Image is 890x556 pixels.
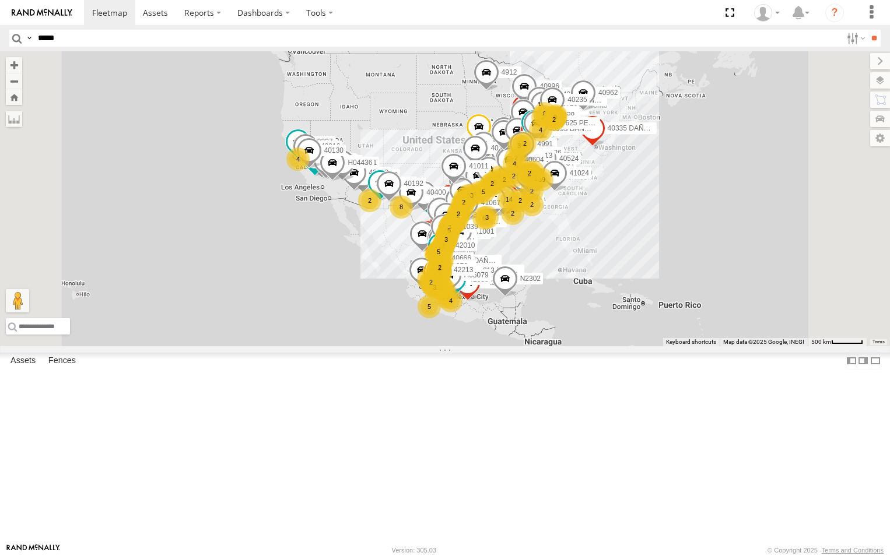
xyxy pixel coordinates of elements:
[460,184,483,207] div: 3
[497,188,521,211] div: 14
[666,338,716,346] button: Keyboard shortcuts
[321,142,340,150] span: 40816
[5,353,41,369] label: Assets
[443,210,466,234] div: 6
[457,184,480,207] div: 2
[392,547,436,554] div: Version: 305.03
[426,241,449,265] div: 70
[431,235,454,259] div: 7
[434,229,457,252] div: 3
[483,171,507,194] div: 5
[468,181,492,204] div: 3
[440,213,463,237] div: 4
[531,105,555,129] div: 2
[404,180,423,188] span: 40192
[464,271,489,279] span: H05079
[24,30,34,47] label: Search Query
[551,119,611,127] span: W17625 PERDIDO
[469,162,488,170] span: 41011
[503,152,526,175] div: 4
[475,227,494,235] span: 41001
[455,242,475,250] span: 42010
[543,107,566,130] div: 3
[846,353,857,370] label: Dock Summary Table to the Left
[435,224,458,247] div: 214
[475,206,499,229] div: 3
[608,124,659,132] span: 40335 DAÑADO
[12,9,72,17] img: rand-logo.svg
[521,160,545,184] div: 23
[533,102,556,125] div: 8
[507,134,531,157] div: 3
[452,191,475,214] div: 2
[529,118,552,142] div: 4
[358,189,381,212] div: 2
[723,339,804,345] span: Map data ©2025 Google, INEGI
[439,214,462,238] div: 5
[501,202,524,225] div: 2
[544,105,567,129] div: 9
[559,117,578,125] span: 40286
[870,130,890,146] label: Map Settings
[451,193,474,216] div: 6
[842,30,867,47] label: Search Filter Options
[513,132,537,155] div: 2
[418,295,441,318] div: 5
[425,242,448,266] div: 72
[427,240,450,263] div: 5
[6,73,22,89] button: Zoom out
[438,216,461,239] div: 3
[432,234,455,258] div: 3
[750,4,784,22] div: Caseta Laredo TX
[450,196,474,220] div: 2
[811,339,831,345] span: 500 km
[488,166,511,189] div: 2
[437,219,461,242] div: 5
[6,89,22,105] button: Zoom Home
[6,111,22,127] label: Measure
[808,338,867,346] button: Map Scale: 500 km per 51 pixels
[559,155,579,163] span: 40524
[6,289,29,312] button: Drag Pegman onto the map to open Street View
[517,163,541,186] div: 2
[548,125,600,133] span: 40993 DAÑADO
[419,270,443,294] div: 2
[444,210,468,233] div: 3
[768,547,884,554] div: © Copyright 2025 -
[369,168,388,177] span: 42012
[426,189,446,197] span: 40400
[452,254,471,262] span: 40666
[567,96,587,104] span: 40235
[417,268,440,291] div: 17
[43,353,82,369] label: Fences
[447,202,470,226] div: 2
[435,228,458,251] div: 3
[390,195,413,219] div: 8
[502,164,525,188] div: 2
[524,156,544,164] span: 40604
[509,189,532,212] div: 2
[435,226,458,249] div: 73
[479,174,502,197] div: 2
[873,340,885,344] a: Terms
[428,256,451,279] div: 2
[448,262,468,270] span: 40973
[825,3,844,22] i: ?
[436,222,460,245] div: 3
[504,146,528,170] div: 2
[493,168,516,191] div: 2
[537,140,553,149] span: 4991
[520,275,541,283] span: N2302
[598,89,618,97] span: 40962
[542,149,562,157] span: 40626
[520,193,544,216] div: 2
[426,265,450,288] div: 6
[447,200,471,224] div: 6
[520,180,544,203] div: 2
[453,187,476,210] div: 2
[472,180,495,203] div: 5
[502,68,517,76] span: 4912
[539,83,559,91] span: 40996
[324,147,344,155] span: 40130
[454,266,473,275] span: 42213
